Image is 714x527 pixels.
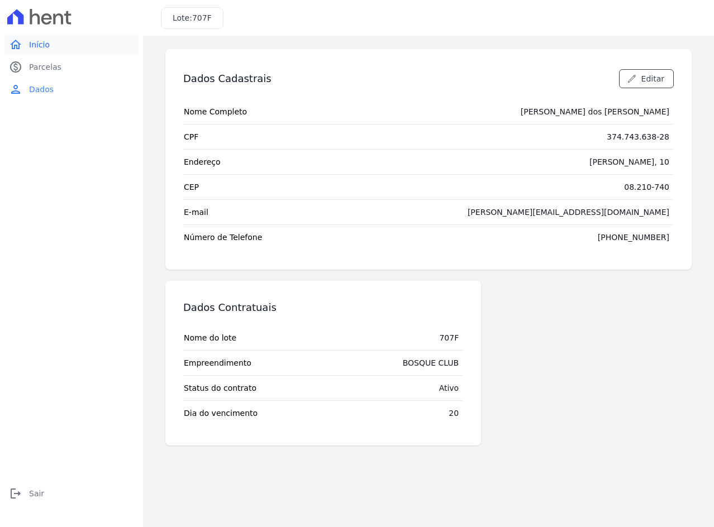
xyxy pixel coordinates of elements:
[9,83,22,96] i: person
[184,408,258,419] span: Dia do vencimento
[641,73,664,84] span: Editar
[192,13,212,22] span: 707F
[4,56,139,78] a: paidParcelas
[184,131,198,142] span: CPF
[4,78,139,100] a: personDados
[619,69,674,88] a: Editar
[468,207,669,218] div: [PERSON_NAME][EMAIL_ADDRESS][DOMAIN_NAME]
[449,408,459,419] div: 20
[183,72,272,85] h3: Dados Cadastrais
[521,106,669,117] div: [PERSON_NAME] dos [PERSON_NAME]
[184,181,199,193] span: CEP
[439,332,459,343] div: 707F
[9,38,22,51] i: home
[184,382,256,394] span: Status do contrato
[598,232,669,243] div: [PHONE_NUMBER]
[29,488,44,499] span: Sair
[439,382,459,394] div: Ativo
[183,301,277,314] h3: Dados Contratuais
[9,487,22,500] i: logout
[184,156,221,167] span: Endereço
[29,39,50,50] span: Início
[184,332,236,343] span: Nome do lote
[184,232,262,243] span: Número de Telefone
[607,131,669,142] div: 374.743.638-28
[184,207,208,218] span: E-mail
[29,84,54,95] span: Dados
[9,60,22,74] i: paid
[403,357,459,368] div: BOSQUE CLUB
[184,357,251,368] span: Empreendimento
[4,482,139,505] a: logoutSair
[4,33,139,56] a: homeInício
[29,61,61,73] span: Parcelas
[173,12,212,24] h3: Lote:
[184,106,247,117] span: Nome Completo
[589,156,669,167] div: [PERSON_NAME], 10
[624,181,669,193] div: 08.210-740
